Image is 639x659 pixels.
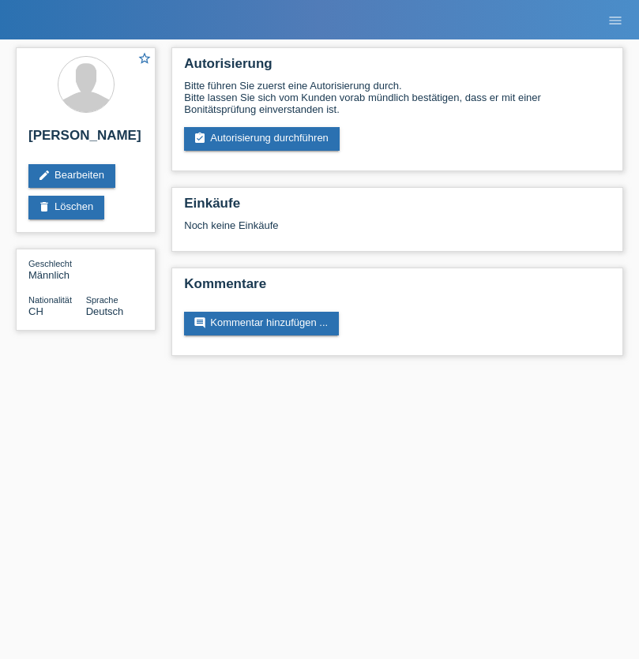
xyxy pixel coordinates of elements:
[607,13,623,28] i: menu
[137,51,152,66] i: star_border
[184,196,611,219] h2: Einkäufe
[600,15,631,24] a: menu
[86,295,118,305] span: Sprache
[184,56,611,80] h2: Autorisierung
[28,259,72,268] span: Geschlecht
[184,312,339,335] a: commentKommentar hinzufügen ...
[38,169,51,182] i: edit
[28,257,86,281] div: Männlich
[28,196,104,219] a: deleteLöschen
[28,128,143,152] h2: [PERSON_NAME]
[194,316,206,329] i: comment
[184,127,340,151] a: assignment_turned_inAutorisierung durchführen
[194,132,206,144] i: assignment_turned_in
[28,295,72,305] span: Nationalität
[184,276,611,300] h2: Kommentare
[184,219,611,243] div: Noch keine Einkäufe
[137,51,152,68] a: star_border
[86,305,124,317] span: Deutsch
[184,80,611,115] div: Bitte führen Sie zuerst eine Autorisierung durch. Bitte lassen Sie sich vom Kunden vorab mündlich...
[38,200,51,213] i: delete
[28,164,115,188] a: editBearbeiten
[28,305,43,317] span: Schweiz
